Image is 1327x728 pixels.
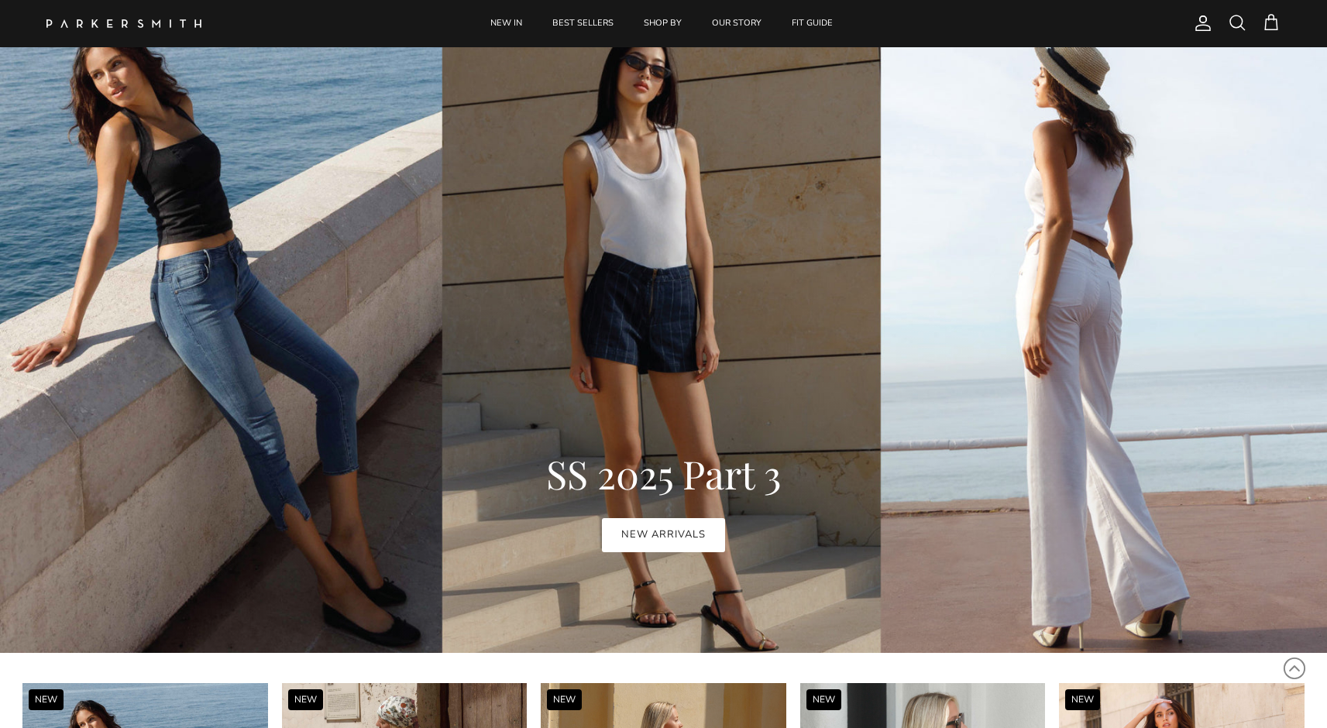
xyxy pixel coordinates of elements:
div: NEW [1065,689,1100,710]
div: NEW [29,689,64,710]
div: NEW [288,689,323,710]
h1: SS 2025 Part 3 [296,452,1032,495]
div: NEW [806,689,841,710]
a: Parker Smith [46,19,201,28]
a: NEW ARRIVALS [602,518,725,552]
div: NEW [547,689,582,710]
svg: Scroll to Top [1283,657,1306,680]
a: Account [1188,14,1212,33]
